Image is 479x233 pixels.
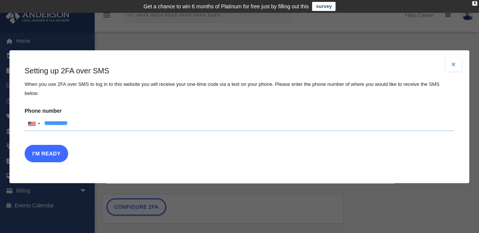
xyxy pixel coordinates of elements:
[25,116,42,131] div: United States: +1
[472,1,477,6] div: close
[312,2,335,11] a: survey
[25,65,454,76] h3: Setting up 2FA over SMS
[25,80,454,98] p: When you use 2FA over SMS to log in to this website you will receive your one-time code via a tex...
[25,106,454,131] label: Phone number
[25,116,454,131] input: Phone numberList of countries
[445,58,462,71] button: Close modal
[25,144,68,162] button: I'm Ready
[144,2,309,11] div: Get a chance to win 6 months of Platinum for free just by filling out this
